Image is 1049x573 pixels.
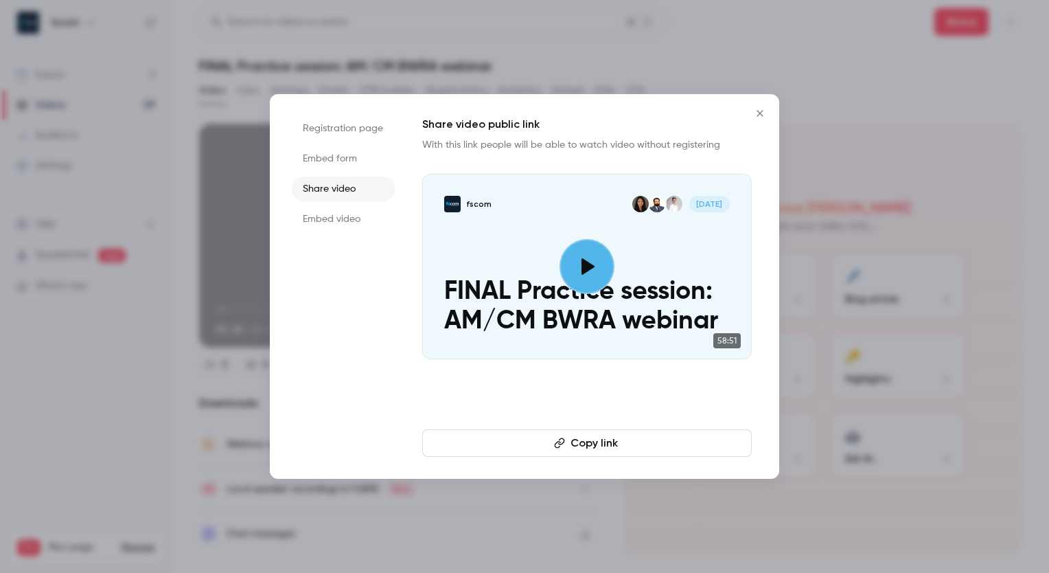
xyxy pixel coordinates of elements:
p: With this link people will be able to watch video without registering [422,138,752,152]
a: FINAL Practice session: AM/CM BWRA webinarfscomMichael ForemanCharles McGillivaryVictoria Ng[DATE... [422,174,752,359]
li: Share video [292,177,395,201]
h1: Share video public link [422,116,752,133]
span: 58:51 [713,333,741,348]
li: Embed form [292,146,395,171]
li: Registration page [292,116,395,141]
button: Close [746,100,774,127]
li: Embed video [292,207,395,232]
button: Copy link [422,429,752,457]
